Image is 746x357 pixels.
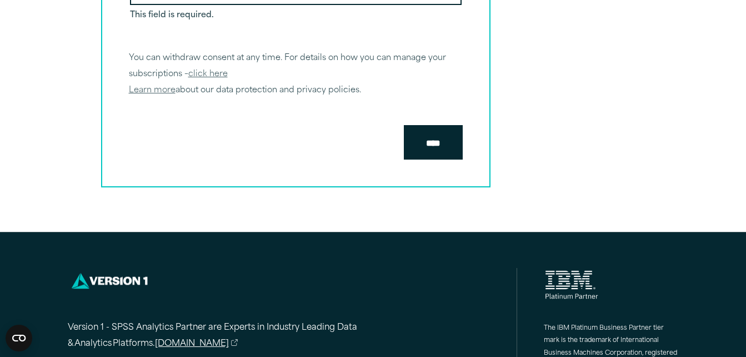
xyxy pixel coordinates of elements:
[188,70,228,78] a: click here
[129,86,176,95] a: Learn more
[68,320,401,353] p: Version 1 - SPSS Analytics Partner are Experts in Industry Leading Data & Analytics Platforms.
[6,325,32,351] button: Open CMP widget
[129,54,446,95] span: You can withdraw consent at any time. For details on how you can manage your subscriptions – abou...
[155,336,238,353] a: [DOMAIN_NAME]
[130,8,462,24] div: This field is required.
